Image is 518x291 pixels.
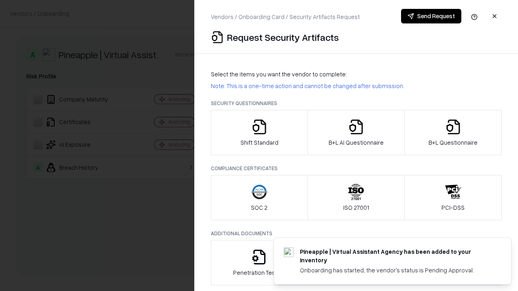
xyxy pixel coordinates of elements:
[404,175,502,220] button: PCI-DSS
[233,268,285,277] p: Penetration Testing
[211,100,502,107] p: Security Questionnaires
[211,70,502,78] p: Select the items you want the vendor to complete:
[300,247,492,264] div: Pineapple | Virtual Assistant Agency has been added to your inventory
[308,110,405,155] button: B+L AI Questionnaire
[401,9,461,23] button: Send Request
[308,175,405,220] button: ISO 27001
[211,165,502,172] p: Compliance Certificates
[329,138,384,147] p: B+L AI Questionnaire
[240,138,278,147] p: Shift Standard
[211,240,308,285] button: Penetration Testing
[404,110,502,155] button: B+L Questionnaire
[442,203,465,212] p: PCI-DSS
[211,175,308,220] button: SOC 2
[429,138,478,147] p: B+L Questionnaire
[251,203,267,212] p: SOC 2
[300,266,492,274] div: Onboarding has started, the vendor's status is Pending Approval.
[211,230,502,237] p: Additional Documents
[211,82,502,90] p: Note: This is a one-time action and cannot be changed after submission.
[343,203,369,212] p: ISO 27001
[284,247,293,257] img: trypineapple.com
[211,13,360,21] p: Vendors / Onboarding Card / Security Artifacts Request
[227,31,339,44] p: Request Security Artifacts
[211,110,308,155] button: Shift Standard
